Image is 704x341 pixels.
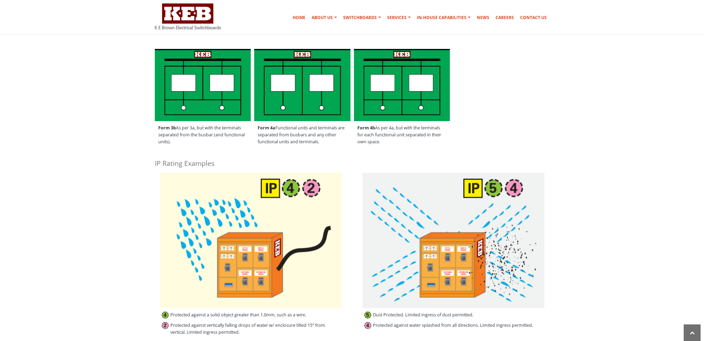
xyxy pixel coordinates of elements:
span: As per 4a, but with the terminals for each functional unit separated in their own space. [354,121,450,149]
a: Contact Us [517,11,550,25]
span: Protected against a solid object greater than 1.0mm, such as a wire. [162,308,342,318]
a: Services [384,11,413,25]
a: News [474,11,492,25]
a: Home [290,11,308,25]
h4: IP Rating Examples [155,159,550,168]
span: Dust Protected. Limited ingress of dust permitted. [364,308,544,318]
span: Functional units and terminals are separated from busbars and any other functional units and term... [254,121,350,149]
a: Switchboards [340,11,384,25]
strong: Form 4b [357,125,375,131]
strong: Form 3b [158,125,176,131]
span: Protected against water splashed from all directions. Limited ingress permitted. [364,318,544,332]
span: As per 3a, but with the terminals separated from the busbar (and functional units). [155,121,251,149]
img: K E Brown Electrical Switchboards [155,3,221,29]
strong: Form 4a [258,125,275,131]
a: About Us [309,11,340,25]
a: In-house Capabilities [414,11,473,25]
span: Protected against vertically falling drops of water w/ enclosure tilted 15° from vertical. Limite... [162,318,342,339]
a: Careers [493,11,517,25]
